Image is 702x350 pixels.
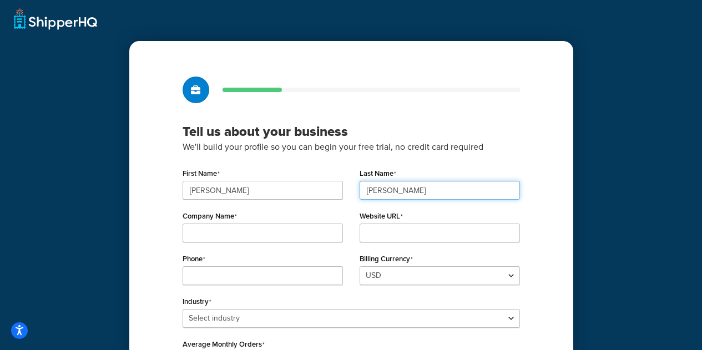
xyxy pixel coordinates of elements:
[183,297,211,306] label: Industry
[183,340,265,349] label: Average Monthly Orders
[183,123,520,140] h3: Tell us about your business
[360,255,413,263] label: Billing Currency
[183,212,237,221] label: Company Name
[360,169,396,178] label: Last Name
[360,212,403,221] label: Website URL
[183,140,520,154] p: We'll build your profile so you can begin your free trial, no credit card required
[183,255,205,263] label: Phone
[183,169,220,178] label: First Name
